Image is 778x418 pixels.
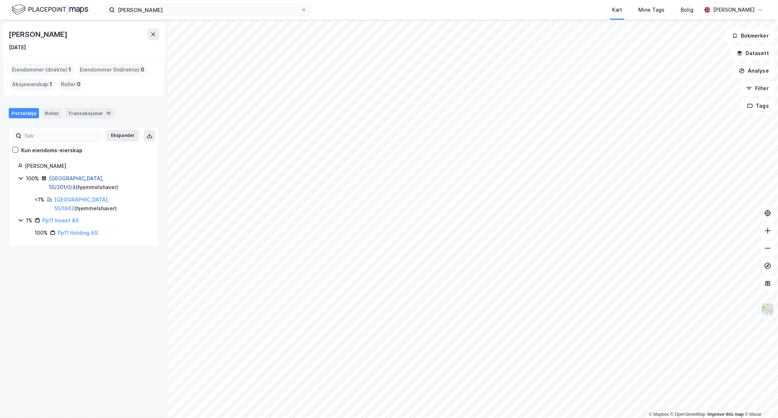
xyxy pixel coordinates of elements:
[50,80,52,89] span: 1
[35,195,44,204] div: <1%
[22,130,101,141] input: Søk
[9,64,74,76] div: Eiendommer (direkte) :
[649,412,669,417] a: Mapbox
[9,28,69,40] div: [PERSON_NAME]
[49,175,104,190] a: [GEOGRAPHIC_DATA], 55/301/0/4
[708,412,744,417] a: Improve this map
[77,80,81,89] span: 0
[54,195,150,213] div: ( hjemmelshaver )
[42,108,62,118] div: Roller
[105,110,112,117] div: 16
[713,5,755,14] div: [PERSON_NAME]
[25,162,150,170] div: [PERSON_NAME]
[65,108,115,118] div: Transaksjoner
[612,5,622,14] div: Kart
[638,5,665,14] div: Mine Tags
[106,130,139,142] button: Ekspander
[77,64,147,76] div: Eiendommer (Indirekte) :
[58,78,84,90] div: Roller :
[49,174,150,192] div: ( hjemmelshaver )
[731,46,775,61] button: Datasett
[726,28,775,43] button: Bokmerker
[761,303,775,317] img: Z
[141,65,144,74] span: 0
[58,230,98,236] a: Pp11 Holding AS
[740,81,775,96] button: Filter
[9,78,55,90] div: Aksjeeierskap :
[12,3,88,16] img: logo.f888ab2527a4732fd821a326f86c7f29.svg
[69,65,71,74] span: 1
[26,216,32,225] div: 1%
[21,146,82,155] div: Kun eiendoms-eierskap
[733,64,775,78] button: Analyse
[42,217,79,223] a: Pp11 Invest AS
[26,174,39,183] div: 100%
[54,196,109,211] a: [GEOGRAPHIC_DATA], 55/1842
[9,43,26,52] div: [DATE]
[742,383,778,418] div: Kontrollprogram for chat
[35,229,48,237] div: 100%
[9,108,39,118] div: Portefølje
[681,5,693,14] div: Bolig
[670,412,706,417] a: OpenStreetMap
[742,383,778,418] iframe: Chat Widget
[741,99,775,113] button: Tags
[115,4,301,15] input: Søk på adresse, matrikkel, gårdeiere, leietakere eller personer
